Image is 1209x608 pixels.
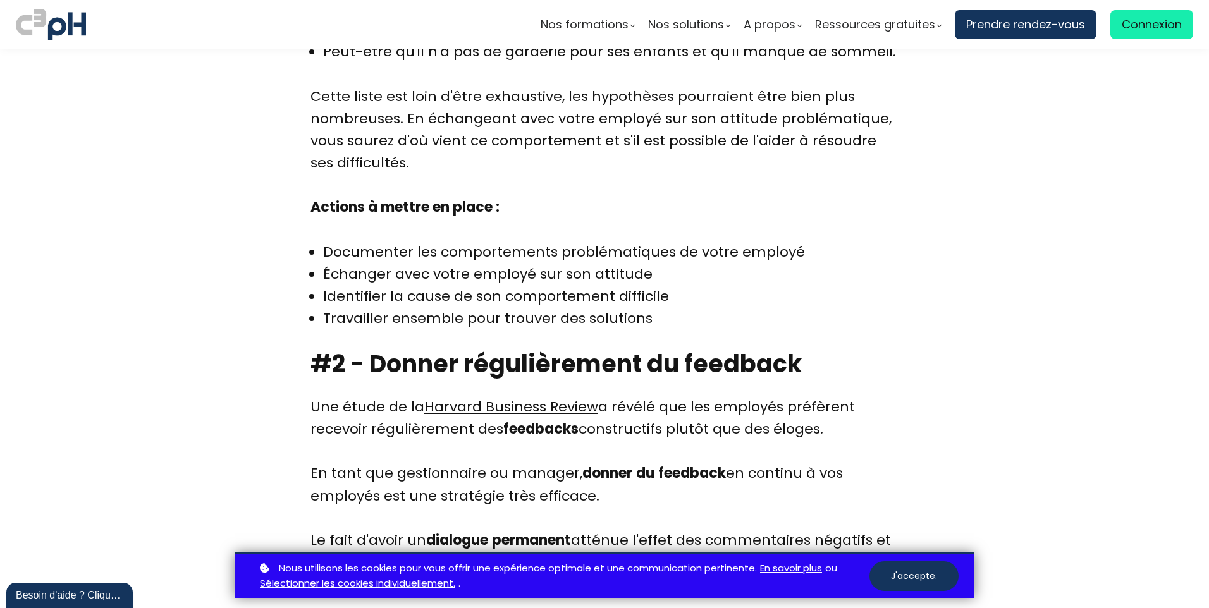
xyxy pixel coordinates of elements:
[323,241,805,263] li: Documenter les comportements problématiques de votre employé
[492,530,571,550] b: permanent
[966,15,1085,34] span: Prendre rendez-vous
[424,397,598,416] a: Harvard Business Review
[744,15,795,34] span: A propos
[582,463,632,483] b: donner
[426,530,488,550] b: dialogue
[658,463,726,483] b: feedback
[260,576,455,592] a: Sélectionner les cookies individuellement.
[323,40,896,85] li: Peut-être qu'il n'a pas de garderie pour ses enfants et qu'il manque de sommeil.
[503,419,579,439] b: feedbacks
[257,561,869,592] p: ou .
[541,15,629,34] span: Nos formations
[310,197,500,217] b: Actions à mettre en place :
[16,6,86,43] img: logo C3PH
[279,561,757,576] span: Nous utilisons les cookies pour vous offrir une expérience optimale et une communication pertinente.
[1122,15,1182,34] span: Connexion
[648,15,724,34] span: Nos solutions
[323,307,805,329] li: Travailler ensemble pour trouver des solutions
[760,561,822,576] a: En savoir plus
[323,285,805,307] li: Identifier la cause de son comportement difficile
[636,463,654,483] b: du
[323,263,805,285] li: Échanger avec votre employé sur son attitude
[955,10,1096,39] a: Prendre rendez-vous
[1110,10,1193,39] a: Connexion
[6,580,135,608] iframe: chat widget
[815,15,935,34] span: Ressources gratuites
[310,348,899,380] h2: #2 - Donner régulièrement du feedback
[869,561,959,591] button: J'accepte.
